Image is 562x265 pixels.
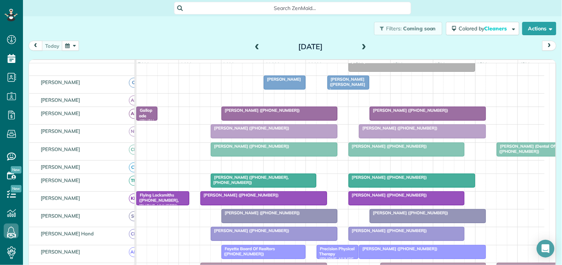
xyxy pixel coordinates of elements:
span: [DATE] afternoon Off [348,59,393,64]
span: [PERSON_NAME] ([PHONE_NUMBER]) [369,210,449,215]
span: Gallopade ([PHONE_NUMBER], [PHONE_NUMBER]) [136,108,154,150]
span: [PERSON_NAME] [39,128,82,134]
span: [PERSON_NAME] Hand [39,231,95,237]
span: CT [129,162,139,172]
span: [PERSON_NAME] ([PHONE_NUMBER], [PHONE_NUMBER]) [210,175,289,185]
span: AM [129,247,139,257]
span: AR [129,109,139,119]
span: SC [129,211,139,221]
span: [PERSON_NAME] [39,79,82,85]
span: 10am [264,61,280,67]
button: today [42,41,63,51]
h2: [DATE] [264,43,357,51]
span: KD [129,194,139,204]
span: 3pm [476,61,489,67]
div: Open Intercom Messenger [537,240,555,258]
span: Cleaners [485,25,508,32]
span: CJ [129,78,139,88]
span: [PERSON_NAME] ([PHONE_NUMBER]) [210,144,290,149]
span: Colored by [459,25,510,32]
span: [PERSON_NAME] ([PHONE_NUMBER]) [369,108,449,113]
span: CH [129,229,139,239]
span: 4pm [518,61,531,67]
span: [PERSON_NAME] ([PHONE_NUMBER]) [210,228,290,233]
span: [PERSON_NAME] [39,213,82,219]
button: Colored byCleaners [446,22,519,35]
span: Fayette Board Of Realtors ([PHONE_NUMBER]) [221,246,275,256]
span: [PERSON_NAME] ([PHONE_NUMBER]) [348,144,428,149]
span: [PERSON_NAME] ([PHONE_NUMBER]) [359,246,438,251]
span: [PERSON_NAME] ([PHONE_NUMBER]) [348,192,428,198]
span: 7am [136,61,150,67]
span: New [11,185,21,192]
span: [PERSON_NAME] [39,195,82,201]
span: [PERSON_NAME] [39,177,82,183]
button: Actions [522,22,556,35]
span: [PERSON_NAME] [39,164,82,170]
span: [PERSON_NAME] ([PHONE_NUMBER]) [221,210,300,215]
span: 8am [179,61,193,67]
span: Coming soon [403,25,436,32]
span: 2pm [433,61,446,67]
span: [PERSON_NAME] ([PHONE_NUMBER]) [348,228,428,233]
span: [PERSON_NAME] [39,146,82,152]
span: New [11,166,21,174]
span: CM [129,145,139,155]
span: 12pm [349,61,365,67]
span: 1pm [391,61,404,67]
span: AH [129,95,139,105]
span: 11am [306,61,323,67]
span: [PERSON_NAME] ([PERSON_NAME]) [327,77,365,93]
span: [PERSON_NAME] ([PHONE_NUMBER]) [210,125,290,131]
span: Flying Locksmiths ([PHONE_NUMBER], [PHONE_NUMBER]) [136,192,179,208]
span: [PERSON_NAME] [263,77,302,82]
span: ND [129,127,139,137]
span: 9am [222,61,235,67]
button: prev [29,41,43,51]
span: Filters: [386,25,402,32]
span: [PERSON_NAME] ([PHONE_NUMBER]) [359,125,438,131]
span: [PERSON_NAME] [39,249,82,255]
span: [PERSON_NAME] ([PHONE_NUMBER]) [200,192,279,198]
span: [PERSON_NAME] ([PHONE_NUMBER]) [348,175,428,180]
span: [PERSON_NAME] ([PHONE_NUMBER]) [221,108,300,113]
span: [PERSON_NAME] [39,97,82,103]
span: TM [129,176,139,186]
button: next [542,41,556,51]
span: [PERSON_NAME] [39,110,82,116]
